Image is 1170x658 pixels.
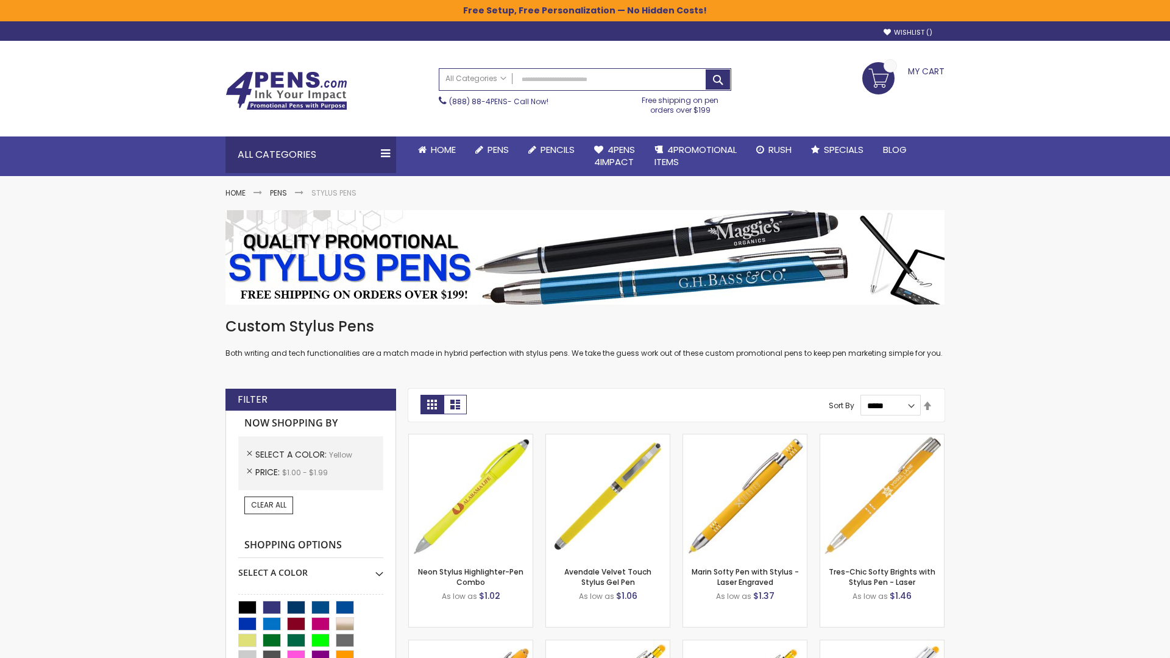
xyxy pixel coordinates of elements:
[238,393,268,406] strong: Filter
[594,143,635,168] span: 4Pens 4impact
[255,466,282,478] span: Price
[683,640,807,650] a: Phoenix Softy Brights Gel with Stylus Pen - Laser-Yellow
[753,590,775,602] span: $1.37
[244,497,293,514] a: Clear All
[584,136,645,176] a: 4Pens4impact
[238,411,383,436] strong: Now Shopping by
[716,591,751,601] span: As low as
[329,450,352,460] span: Yellow
[439,69,512,89] a: All Categories
[616,590,637,602] span: $1.06
[683,434,807,558] img: Marin Softy Pen with Stylus - Laser Engraved-Yellow
[225,210,945,305] img: Stylus Pens
[853,591,888,601] span: As low as
[238,532,383,559] strong: Shopping Options
[692,567,799,587] a: Marin Softy Pen with Stylus - Laser Engraved
[564,567,651,587] a: Avendale Velvet Touch Stylus Gel Pen
[873,136,916,163] a: Blog
[546,640,670,650] a: Phoenix Softy Brights with Stylus Pen - Laser-Yellow
[683,434,807,444] a: Marin Softy Pen with Stylus - Laser Engraved-Yellow
[409,434,533,558] img: Neon Stylus Highlighter-Pen Combo-Yellow
[408,136,466,163] a: Home
[311,188,356,198] strong: Stylus Pens
[270,188,287,198] a: Pens
[579,591,614,601] span: As low as
[225,317,945,359] div: Both writing and tech functionalities are a match made in hybrid perfection with stylus pens. We ...
[225,188,246,198] a: Home
[884,28,932,37] a: Wishlist
[409,640,533,650] a: Ellipse Softy Brights with Stylus Pen - Laser-Yellow
[654,143,737,168] span: 4PROMOTIONAL ITEMS
[449,96,508,107] a: (888) 88-4PENS
[251,500,286,510] span: Clear All
[238,558,383,579] div: Select A Color
[768,143,792,156] span: Rush
[820,640,944,650] a: Tres-Chic Softy with Stylus Top Pen - ColorJet-Yellow
[883,143,907,156] span: Blog
[824,143,863,156] span: Specials
[541,143,575,156] span: Pencils
[487,143,509,156] span: Pens
[409,434,533,444] a: Neon Stylus Highlighter-Pen Combo-Yellow
[431,143,456,156] span: Home
[449,96,548,107] span: - Call Now!
[420,395,444,414] strong: Grid
[829,400,854,411] label: Sort By
[445,74,506,83] span: All Categories
[829,567,935,587] a: Tres-Chic Softy Brights with Stylus Pen - Laser
[225,71,347,110] img: 4Pens Custom Pens and Promotional Products
[629,91,732,115] div: Free shipping on pen orders over $199
[746,136,801,163] a: Rush
[519,136,584,163] a: Pencils
[546,434,670,558] img: Avendale Velvet Touch Stylus Gel Pen-Yellow
[225,136,396,173] div: All Categories
[282,467,328,478] span: $1.00 - $1.99
[890,590,912,602] span: $1.46
[820,434,944,558] img: Tres-Chic Softy Brights with Stylus Pen - Laser-Yellow
[479,590,500,602] span: $1.02
[466,136,519,163] a: Pens
[442,591,477,601] span: As low as
[801,136,873,163] a: Specials
[546,434,670,444] a: Avendale Velvet Touch Stylus Gel Pen-Yellow
[820,434,944,444] a: Tres-Chic Softy Brights with Stylus Pen - Laser-Yellow
[225,317,945,336] h1: Custom Stylus Pens
[645,136,746,176] a: 4PROMOTIONALITEMS
[418,567,523,587] a: Neon Stylus Highlighter-Pen Combo
[255,448,329,461] span: Select A Color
